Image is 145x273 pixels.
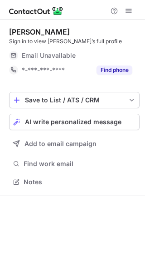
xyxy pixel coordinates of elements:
[9,92,140,108] button: save-profile-one-click
[97,66,132,75] button: Reveal Button
[25,118,121,126] span: AI write personalized message
[25,96,124,104] div: Save to List / ATS / CRM
[9,37,140,45] div: Sign in to view [PERSON_NAME]’s full profile
[9,27,70,36] div: [PERSON_NAME]
[24,178,136,186] span: Notes
[9,5,63,16] img: ContactOut v5.3.10
[24,160,136,168] span: Find work email
[9,114,140,130] button: AI write personalized message
[22,51,76,60] span: Email Unavailable
[24,140,97,147] span: Add to email campaign
[9,136,140,152] button: Add to email campaign
[9,157,140,170] button: Find work email
[9,176,140,188] button: Notes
